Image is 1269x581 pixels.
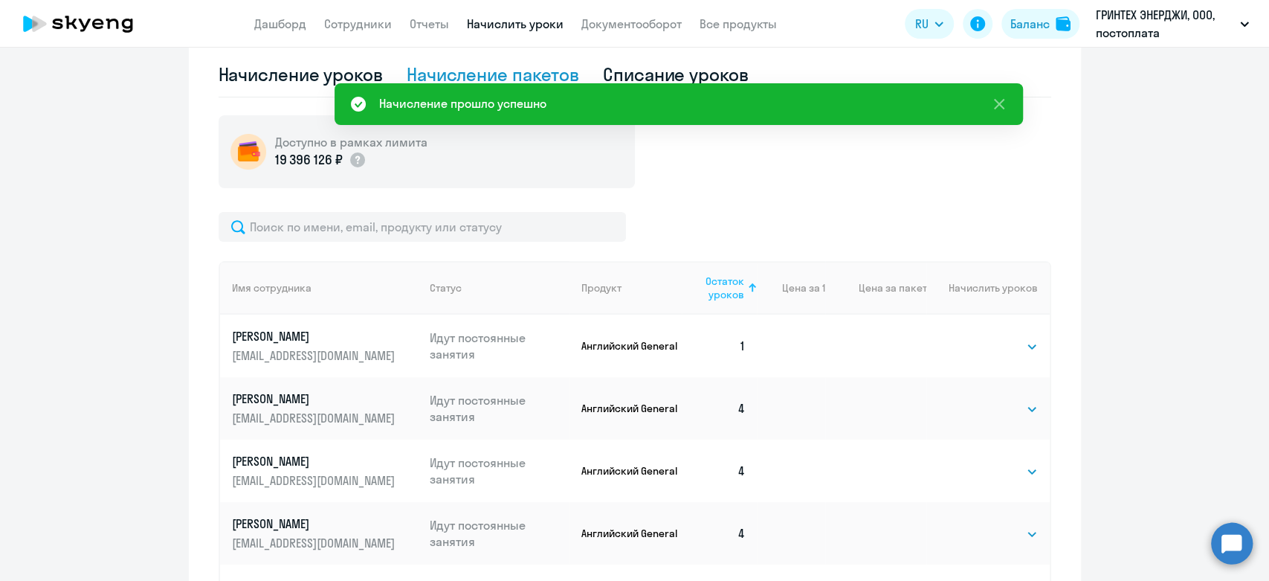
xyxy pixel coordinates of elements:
[825,261,926,315] th: Цена за пакет
[1001,9,1079,39] button: Балансbalance
[603,62,749,86] div: Списание уроков
[1096,6,1234,42] p: ГРИНТЕХ ЭНЕРДЖИ, ООО, постоплата
[232,535,398,551] p: [EMAIL_ADDRESS][DOMAIN_NAME]
[915,15,929,33] span: RU
[682,315,758,377] td: 1
[232,328,419,364] a: [PERSON_NAME][EMAIL_ADDRESS][DOMAIN_NAME]
[430,281,462,295] div: Статус
[219,212,626,242] input: Поиск по имени, email, продукту или статусу
[430,455,569,487] p: Идут постоянные занятия
[905,9,954,39] button: RU
[694,275,758,301] div: Остаток уроков
[757,261,825,315] th: Цена за 1
[1056,16,1071,31] img: balance
[232,516,419,551] a: [PERSON_NAME][EMAIL_ADDRESS][DOMAIN_NAME]
[581,402,682,415] p: Английский General
[232,472,398,489] p: [EMAIL_ADDRESS][DOMAIN_NAME]
[581,527,682,540] p: Английский General
[232,391,419,426] a: [PERSON_NAME][EMAIL_ADDRESS][DOMAIN_NAME]
[410,16,449,31] a: Отчеты
[682,440,758,502] td: 4
[430,281,569,295] div: Статус
[232,516,398,532] p: [PERSON_NAME]
[682,502,758,565] td: 4
[581,16,682,31] a: Документооборот
[232,347,398,364] p: [EMAIL_ADDRESS][DOMAIN_NAME]
[581,281,621,295] div: Продукт
[275,134,427,150] h5: Доступно в рамках лимита
[232,281,311,295] div: Имя сотрудника
[232,328,398,344] p: [PERSON_NAME]
[230,134,266,170] img: wallet-circle.png
[219,62,383,86] div: Начисление уроков
[232,281,419,295] div: Имя сотрудника
[254,16,306,31] a: Дашборд
[926,261,1049,315] th: Начислить уроков
[581,339,682,353] p: Английский General
[430,517,569,550] p: Идут постоянные занятия
[379,94,546,112] div: Начисление прошло успешно
[700,16,777,31] a: Все продукты
[694,275,744,301] span: Остаток уроков
[232,410,398,426] p: [EMAIL_ADDRESS][DOMAIN_NAME]
[467,16,564,31] a: Начислить уроки
[275,150,343,170] p: 19 396 126 ₽
[324,16,392,31] a: Сотрудники
[682,377,758,440] td: 4
[1010,15,1050,33] div: Баланс
[430,392,569,425] p: Идут постоянные занятия
[407,62,579,86] div: Начисление пакетов
[1088,6,1256,42] button: ГРИНТЕХ ЭНЕРДЖИ, ООО, постоплата
[232,453,419,489] a: [PERSON_NAME][EMAIL_ADDRESS][DOMAIN_NAME]
[232,391,398,407] p: [PERSON_NAME]
[430,330,569,362] p: Идут постоянные занятия
[581,281,682,295] div: Продукт
[232,453,398,469] p: [PERSON_NAME]
[581,464,682,478] p: Английский General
